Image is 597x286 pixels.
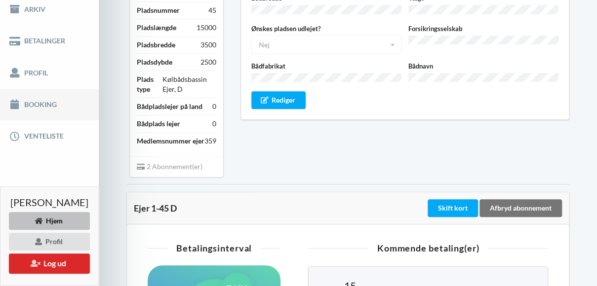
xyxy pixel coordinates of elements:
[251,61,401,71] label: Bådfabrikat
[208,5,216,15] div: 45
[212,119,216,129] div: 0
[9,212,90,230] div: Hjem
[137,5,180,15] div: Pladsnummer
[9,233,90,250] div: Profil
[137,136,204,146] div: Medlemsnummer ejer
[134,203,426,213] div: Ejer 1-45 D
[408,24,558,34] label: Forsikringsselskab
[251,24,401,34] label: Ønskes pladsen udlejet?
[308,244,548,252] div: Kommende betaling(er)
[212,102,216,111] div: 0
[162,74,216,94] div: Kølbådsbassin Ejer, D
[137,40,175,50] div: Pladsbredde
[10,197,88,207] span: [PERSON_NAME]
[408,61,558,71] label: Bådnavn
[137,74,162,94] div: Plads type
[479,199,562,217] div: Afbryd abonnement
[9,253,90,274] button: Log ud
[251,91,306,109] div: Rediger
[137,57,172,67] div: Pladsdybde
[204,136,216,146] div: 359
[200,57,216,67] div: 2500
[137,23,176,33] div: Pladslængde
[137,102,202,111] div: Bådpladslejer på land
[148,244,280,252] div: Betalingsinterval
[200,40,216,50] div: 3500
[137,162,202,171] span: 2 Abonnement(er)
[428,199,478,217] div: Skift kort
[197,23,216,33] div: 15000
[137,119,180,129] div: Bådplads lejer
